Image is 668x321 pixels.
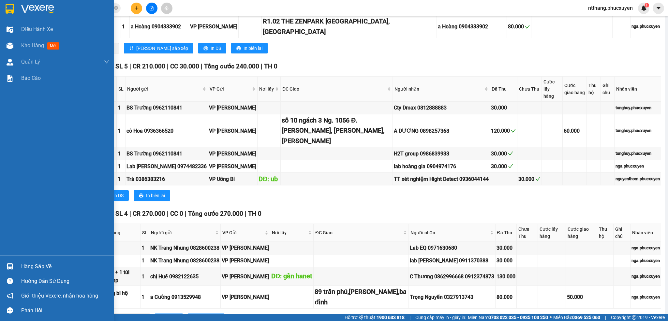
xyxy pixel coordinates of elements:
div: VP [PERSON_NAME] [222,293,269,301]
div: 130.000 [497,272,515,281]
span: sort-ascending [129,46,134,51]
span: printer [236,46,241,51]
div: 30.000 [497,244,515,252]
span: check [525,24,530,29]
th: Cước lấy hàng [538,224,566,242]
div: DĐ: gần hanet [271,271,312,281]
span: ntthang.phucxuyen [583,4,638,12]
img: solution-icon [7,75,13,82]
td: VP Hạ Long [208,160,258,173]
span: close-circle [114,6,118,10]
div: 1 [118,150,124,158]
div: VP [PERSON_NAME] [209,127,256,135]
td: VP Hạ Long [221,242,270,255]
div: 1 [118,127,124,135]
img: warehouse-icon [7,42,13,49]
div: Trà 0386383216 [126,175,207,183]
div: tunghuy.phucxuyen [616,150,660,157]
span: Miền Nam [468,314,548,321]
span: CC 0 [170,210,183,217]
span: check [511,128,516,133]
span: | [245,210,246,217]
th: Đã Thu [490,77,517,102]
img: warehouse-icon [7,59,13,66]
div: VP [PERSON_NAME] [209,104,256,112]
div: 1 [122,22,128,31]
div: 1 [118,104,124,112]
div: 1 [141,293,148,301]
div: VP [PERSON_NAME] [222,272,269,281]
div: 80.000 [508,22,530,31]
th: Thu hộ [597,224,614,242]
span: Kho hàng [21,42,44,49]
span: printer [203,46,208,51]
th: Tên hàng [99,224,141,242]
button: printerIn biên lai [134,190,170,201]
span: file-add [149,6,154,10]
div: 60.000 [564,127,586,135]
span: SL 4 [115,210,128,217]
div: Cty Dmax 0812888883 [394,104,489,112]
span: Người gửi [127,85,201,93]
div: Hàng sắp về [21,262,109,271]
div: H2T group 0986839933 [394,150,489,158]
span: ⚪️ [550,316,552,319]
div: Phản hồi [21,306,109,315]
th: Cước giao hàng [563,77,587,102]
span: Hỗ trợ kỹ thuật: [345,314,405,321]
td: VP Hạ Long [189,15,239,38]
span: CC 30.000 [170,63,199,70]
span: | [409,314,410,321]
td: VP Hạ Long [208,147,258,160]
button: aim [161,3,172,14]
span: notification [7,293,13,299]
div: nga.phucxuyen [631,245,660,251]
span: Người nhận [410,229,489,236]
div: BS Trường 0962110841 [126,150,207,158]
span: | [201,63,202,70]
span: close-circle [114,5,118,11]
div: nga.phucxuyen [631,273,660,280]
span: check [508,151,513,156]
span: Người gửi [151,229,214,236]
div: VP Uông Bí [209,175,256,183]
div: A DƯƠNG 0898257368 [394,127,489,135]
div: a Hoàng 0904333902 [438,22,488,31]
span: ĐC Giao [315,229,402,236]
div: NK Trang Nhung 0828600238 [150,244,219,252]
div: VP [PERSON_NAME] [222,244,269,252]
div: VP [PERSON_NAME] [190,22,237,31]
div: mẫu [100,256,139,265]
span: caret-down [656,5,661,11]
div: 1 Xốp + 1 túi đen mp [100,268,139,285]
span: message [7,307,13,314]
div: Hướng dẫn sử dụng [21,276,109,286]
th: Chưa Thu [517,77,542,102]
div: 1 [141,244,148,252]
div: VP [PERSON_NAME] [209,150,256,158]
span: Tổng cước 270.000 [188,210,243,217]
span: Nơi lấy [272,229,307,236]
span: | [185,210,186,217]
span: Điều hành xe [21,25,53,33]
div: 30.000 [491,162,516,170]
div: chị Huế 0982122635 [150,272,219,281]
img: warehouse-icon [7,26,13,33]
div: TT xét nghiệm Hight Detect 0936044144 [394,175,489,183]
div: DĐ: ub [259,174,279,184]
sup: 1 [645,3,649,7]
div: 30.000 [497,256,515,265]
img: logo-vxr [6,4,14,14]
span: check [535,176,541,182]
th: SL [117,77,126,102]
span: Báo cáo [21,74,41,82]
span: TH 0 [264,63,277,70]
th: Cước giao hàng [566,224,597,242]
span: Quản Lý [21,58,40,66]
button: sort-ascending[PERSON_NAME] sắp xếp [124,43,193,53]
span: Cung cấp máy in - giấy in: [415,314,466,321]
div: NK Trang Nhung 0828600238 [150,256,219,265]
span: VP Gửi [210,85,251,93]
span: [PERSON_NAME] sắp xếp [136,45,188,52]
th: Thu hộ [587,77,601,102]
